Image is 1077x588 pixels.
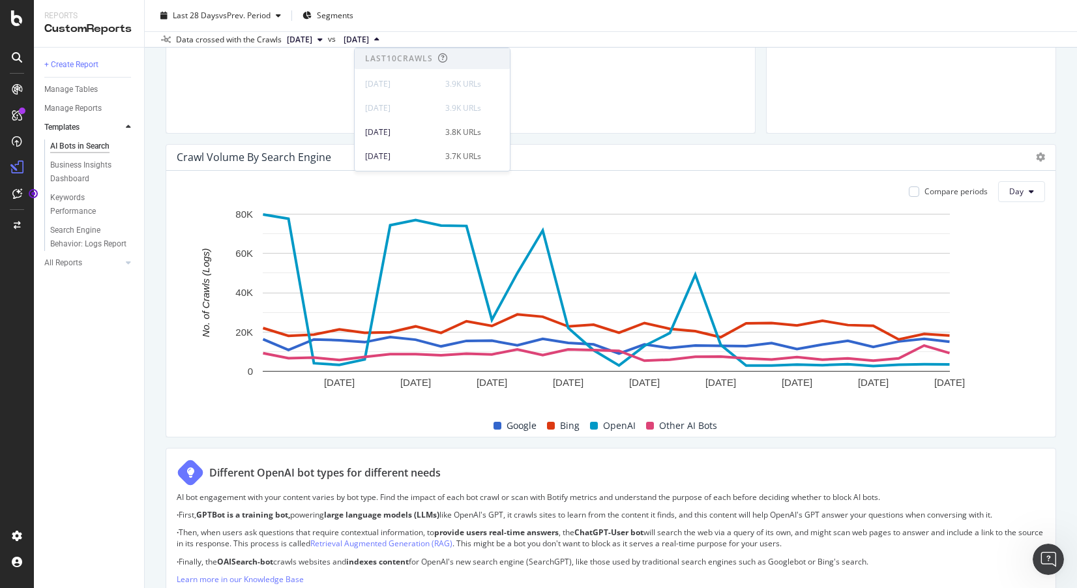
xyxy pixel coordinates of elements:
strong: · [177,556,179,567]
a: Retrieval Augmented Generation (RAG) [310,538,452,549]
text: [DATE] [782,377,812,388]
button: Day [998,181,1045,202]
strong: OAISearch-bot [217,556,273,567]
div: CustomReports [44,22,134,37]
div: Crawl Volume By Search Engine [177,151,331,164]
text: [DATE] [629,377,660,388]
a: Learn more in our Knowledge Base [177,574,304,585]
div: Tooltip anchor [27,188,39,199]
a: + Create Report [44,58,135,72]
div: Business Insights Dashboard [50,158,125,186]
svg: A chart. [177,207,1035,404]
div: Crawl Volume By Search EngineCompare periodsDayA chart.GoogleBingOpenAIOther AI Bots [166,144,1056,437]
text: [DATE] [400,377,431,388]
div: 3.9K URLs [445,78,481,90]
div: Reports [44,10,134,22]
p: Then, when users ask questions that require contextual information, to , the will search the web ... [177,527,1045,549]
span: Day [1009,186,1024,197]
div: Search Engine Behavior: Logs Report [50,224,127,251]
div: Manage Reports [44,102,102,115]
span: OpenAI [603,418,636,434]
button: [DATE] [338,32,385,48]
a: All Reports [44,256,122,270]
span: Segments [317,10,353,21]
div: [DATE] [365,78,437,90]
iframe: Intercom live chat [1033,544,1064,575]
text: 0 [248,366,253,377]
p: AI bot engagement with your content varies by bot type. Find the impact of each bot crawl or scan... [177,492,1045,503]
text: [DATE] [858,377,889,388]
div: 3.8K URLs [445,126,481,138]
div: AI Bots in Search [50,140,110,153]
text: [DATE] [934,377,965,388]
strong: provide users real-time answers [434,527,559,538]
text: 40K [235,287,253,298]
div: Manage Tables [44,83,98,96]
strong: · [177,509,179,520]
a: Manage Tables [44,83,135,96]
strong: GPTBot is a training bot, [196,509,290,520]
div: + Create Report [44,58,98,72]
text: No. of Crawls (Logs) [200,248,211,338]
a: Search Engine Behavior: Logs Report [50,224,135,251]
div: 3.7K URLs [445,151,481,162]
div: Different OpenAI bot types for different needs [209,465,441,480]
div: Compare periods [924,186,988,197]
div: [DATE] [365,151,437,162]
a: Templates [44,121,122,134]
p: First, powering like OpenAI's GPT, it crawls sites to learn from the content it finds, and this c... [177,509,1045,520]
button: [DATE] [282,32,328,48]
text: [DATE] [324,377,355,388]
div: Templates [44,121,80,134]
strong: ChatGPT-User bot [574,527,643,538]
div: 3.9K URLs [445,102,481,114]
div: Data crossed with the Crawls [176,34,282,46]
strong: large language models (LLMs) [324,509,439,520]
div: Last 10 Crawls [365,53,433,64]
p: Finally, the crawls websites and for OpenAI's new search engine (SearchGPT), like those used by t... [177,556,1045,567]
text: 20K [235,326,253,337]
button: Segments [297,5,359,26]
text: 60K [235,248,253,259]
div: [DATE] [365,102,437,114]
text: [DATE] [477,377,507,388]
div: Keywords Performance [50,191,123,218]
strong: indexes content [346,556,409,567]
a: Keywords Performance [50,191,135,218]
a: AI Bots in Search [50,140,135,153]
span: Google [507,418,537,434]
span: Bing [560,418,580,434]
strong: · [177,527,179,538]
text: 80K [235,209,253,220]
span: 2025 Jul. 6th [344,34,369,46]
button: Last 28 DaysvsPrev. Period [155,5,286,26]
a: Business Insights Dashboard [50,158,135,186]
span: vs [328,33,338,45]
span: vs Prev. Period [219,10,271,21]
text: [DATE] [553,377,583,388]
span: 2025 Aug. 7th [287,34,312,46]
span: Last 28 Days [173,10,219,21]
span: Other AI Bots [659,418,717,434]
div: All Reports [44,256,82,270]
text: [DATE] [705,377,736,388]
a: Manage Reports [44,102,135,115]
div: [DATE] [365,126,437,138]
